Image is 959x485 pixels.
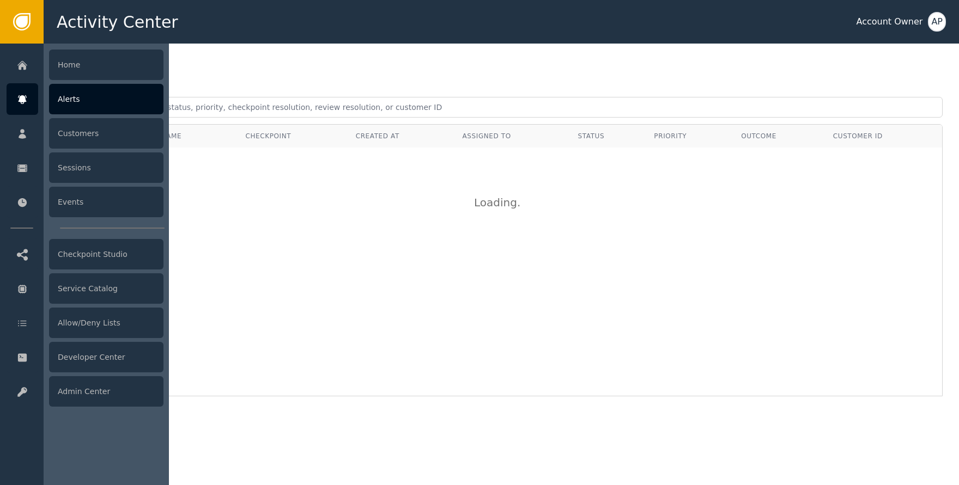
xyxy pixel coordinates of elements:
div: Priority [654,131,725,141]
a: Admin Center [7,376,163,407]
a: Service Catalog [7,273,163,304]
div: Events [49,187,163,217]
a: Home [7,49,163,81]
a: Developer Center [7,341,163,373]
span: Activity Center [57,10,178,34]
div: Alerts [49,84,163,114]
div: Allow/Deny Lists [49,308,163,338]
a: Customers [7,118,163,149]
div: Customers [49,118,163,149]
div: Sessions [49,152,163,183]
div: Checkpoint [245,131,339,141]
a: Sessions [7,152,163,183]
div: Admin Center [49,376,163,407]
div: Assigned To [463,131,562,141]
a: Allow/Deny Lists [7,307,163,339]
input: Search by alert ID, agent, status, priority, checkpoint resolution, review resolution, or custome... [60,97,943,118]
a: Alerts [7,83,163,115]
div: Customer ID [833,131,934,141]
a: Checkpoint Studio [7,238,163,270]
div: Created At [356,131,446,141]
a: Events [7,186,163,218]
div: Outcome [741,131,817,141]
div: Alert Name [137,131,229,141]
div: Account Owner [856,15,922,28]
div: Status [578,131,638,141]
div: Developer Center [49,342,163,372]
div: Home [49,50,163,80]
div: Checkpoint Studio [49,239,163,269]
div: Service Catalog [49,273,163,304]
div: Loading . [474,194,529,211]
button: AP [928,12,946,32]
